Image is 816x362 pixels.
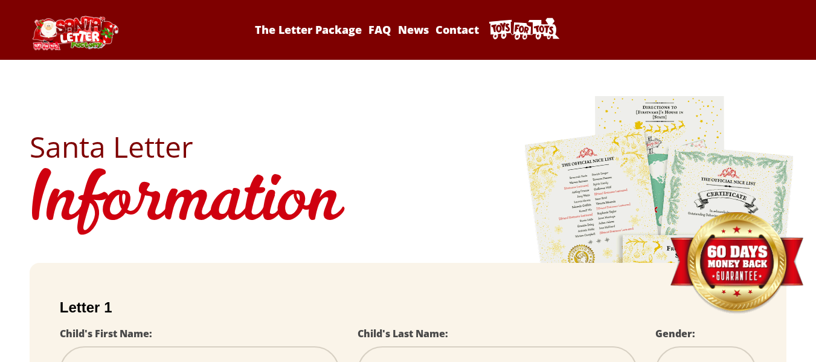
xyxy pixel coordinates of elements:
h1: Information [30,161,786,245]
img: Money Back Guarantee [669,212,805,315]
label: Child's Last Name: [358,327,448,340]
label: Gender: [655,327,695,340]
a: Contact [433,22,481,37]
a: The Letter Package [253,22,364,37]
img: Santa Letter Logo [30,16,120,50]
a: FAQ [367,22,393,37]
h2: Letter 1 [60,299,756,316]
h2: Santa Letter [30,132,786,161]
a: News [396,22,431,37]
label: Child's First Name: [60,327,152,340]
iframe: Opens a widget where you can find more information [739,326,804,356]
